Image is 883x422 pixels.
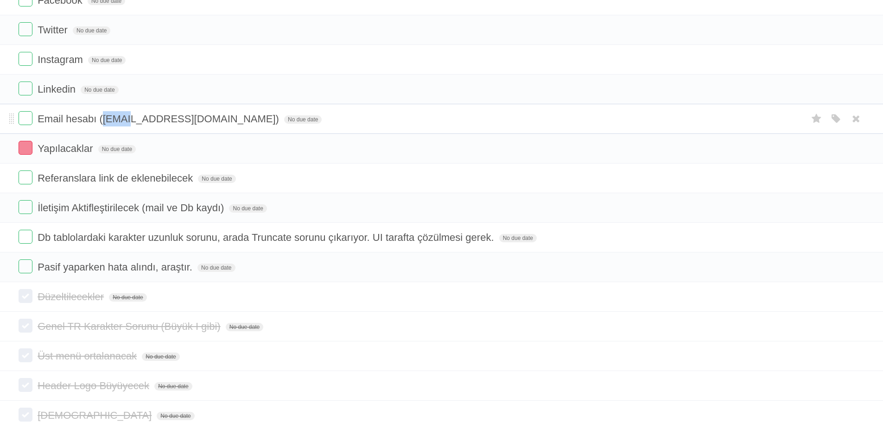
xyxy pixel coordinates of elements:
[19,22,32,36] label: Done
[499,234,537,242] span: No due date
[19,52,32,66] label: Done
[38,321,223,332] span: Genel TR Karakter Sorunu (Büyük I gibi)
[19,82,32,95] label: Done
[73,26,110,35] span: No due date
[38,143,95,154] span: Yapılacaklar
[38,83,78,95] span: Linkedin
[38,54,85,65] span: Instagram
[19,348,32,362] label: Done
[38,409,154,421] span: [DEMOGRAPHIC_DATA]
[19,111,32,125] label: Done
[38,24,70,36] span: Twitter
[157,412,194,420] span: No due date
[109,293,146,302] span: No due date
[81,86,118,94] span: No due date
[142,353,179,361] span: No due date
[19,259,32,273] label: Done
[98,145,136,153] span: No due date
[38,261,195,273] span: Pasif yaparken hata alındı, araştır.
[226,323,263,331] span: No due date
[19,141,32,155] label: Done
[154,382,192,391] span: No due date
[88,56,126,64] span: No due date
[198,175,235,183] span: No due date
[19,378,32,392] label: Done
[19,408,32,422] label: Done
[38,172,195,184] span: Referanslara link de eklenebilecek
[19,170,32,184] label: Done
[229,204,267,213] span: No due date
[38,380,152,391] span: Header Logo Büyüyecek
[19,230,32,244] label: Done
[197,264,235,272] span: No due date
[38,350,139,362] span: Üst menü ortalanacak
[19,200,32,214] label: Done
[38,202,226,214] span: İletişim Aktifleştirilecek (mail ve Db kaydı)
[19,289,32,303] label: Done
[38,232,496,243] span: Db tablolardaki karakter uzunluk sorunu, arada Truncate sorunu çıkarıyor. UI tarafta çözülmesi ge...
[808,111,826,126] label: Star task
[284,115,322,124] span: No due date
[38,291,106,302] span: Düzeltilecekler
[19,319,32,333] label: Done
[38,113,281,125] span: Email hesabı ([EMAIL_ADDRESS][DOMAIN_NAME])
